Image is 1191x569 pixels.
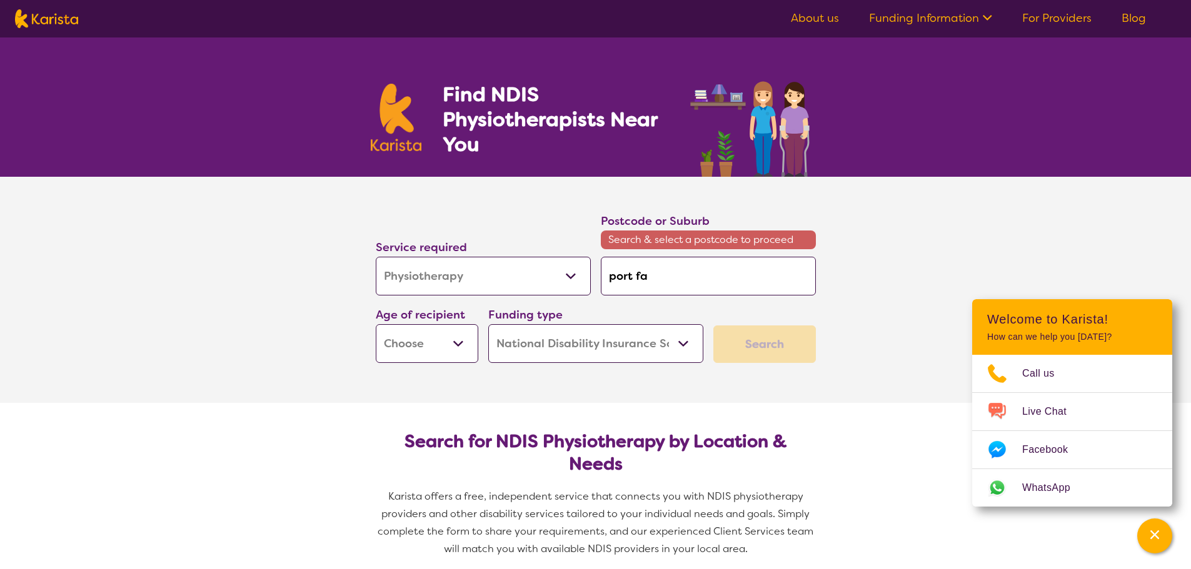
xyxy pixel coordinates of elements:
[987,332,1157,342] p: How can we help you [DATE]?
[1122,11,1146,26] a: Blog
[987,312,1157,327] h2: Welcome to Karista!
[601,214,710,229] label: Postcode or Suburb
[15,9,78,28] img: Karista logo
[601,230,816,249] span: Search & select a postcode to proceed
[386,430,806,475] h2: Search for NDIS Physiotherapy by Location & Needs
[376,307,465,322] label: Age of recipient
[371,488,821,558] p: Karista offers a free, independent service that connects you with NDIS physiotherapy providers an...
[1137,518,1172,553] button: Channel Menu
[488,307,563,322] label: Funding type
[1022,364,1070,383] span: Call us
[791,11,839,26] a: About us
[376,240,467,255] label: Service required
[1022,402,1082,421] span: Live Chat
[972,299,1172,507] div: Channel Menu
[1022,440,1083,459] span: Facebook
[686,67,820,177] img: physiotherapy
[972,355,1172,507] ul: Choose channel
[972,469,1172,507] a: Web link opens in a new tab.
[1022,11,1092,26] a: For Providers
[443,82,674,157] h1: Find NDIS Physiotherapists Near You
[601,257,816,295] input: Type
[869,11,992,26] a: Funding Information
[1022,478,1085,497] span: WhatsApp
[371,84,422,151] img: Karista logo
